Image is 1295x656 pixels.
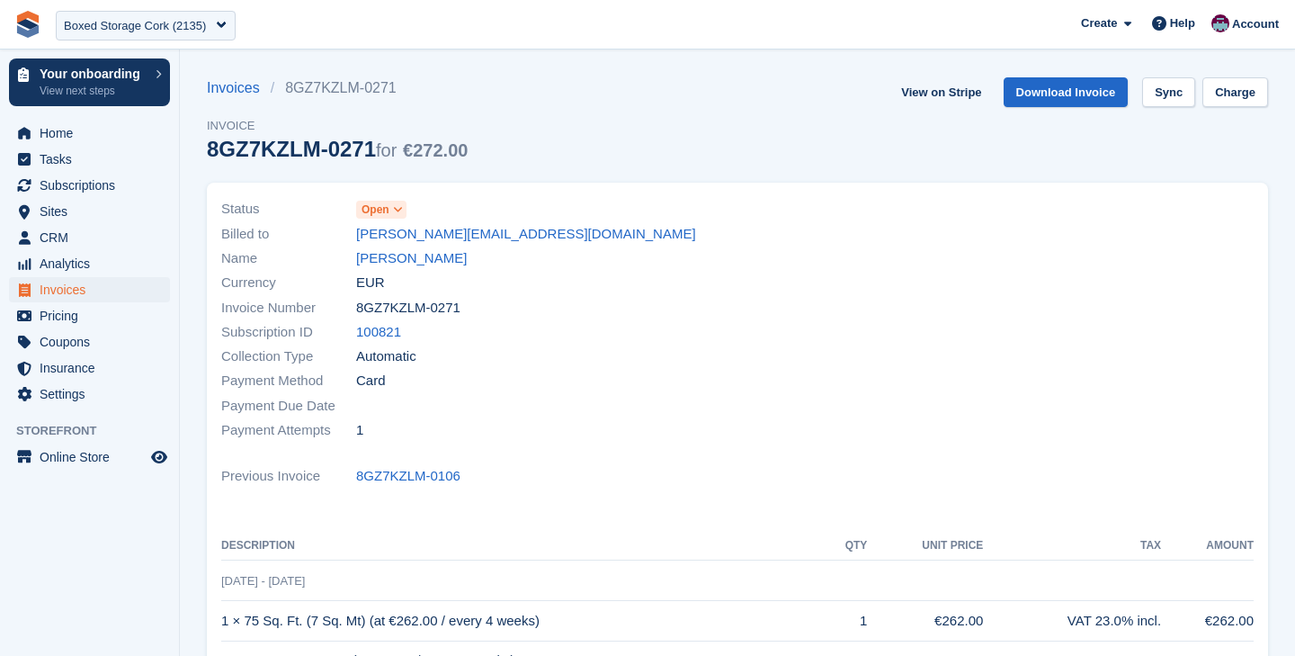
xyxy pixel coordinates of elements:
span: Help [1170,14,1195,32]
div: Boxed Storage Cork (2135) [64,17,206,35]
th: QTY [826,532,868,561]
a: menu [9,173,170,198]
a: Your onboarding View next steps [9,58,170,106]
span: Tasks [40,147,147,172]
span: Payment Due Date [221,396,356,417]
a: Preview store [148,446,170,468]
span: Automatic [356,346,416,367]
div: VAT 23.0% incl. [983,611,1161,632]
span: Billed to [221,224,356,245]
span: Card [356,371,386,391]
td: €262.00 [1161,601,1254,642]
p: View next steps [40,83,147,99]
a: menu [9,199,170,224]
span: Analytics [40,251,147,276]
a: menu [9,225,170,250]
a: menu [9,329,170,355]
a: menu [9,303,170,328]
a: menu [9,382,170,407]
td: €262.00 [867,601,983,642]
span: Currency [221,273,356,293]
img: Brian Young [1211,14,1229,32]
span: Open [362,202,389,218]
span: Payment Method [221,371,356,391]
span: Invoice Number [221,298,356,319]
td: 1 [826,601,868,642]
span: Create [1081,14,1117,32]
span: 1 [356,420,363,441]
span: Invoices [40,277,147,302]
span: EUR [356,273,385,293]
span: Payment Attempts [221,420,356,441]
a: menu [9,355,170,381]
span: Previous Invoice [221,466,356,487]
img: stora-icon-8386f47178a22dfd0bd8f6a31ec36ba5ce8667c1dd55bd0f319d3a0aa187defe.svg [14,11,41,38]
span: Name [221,248,356,269]
th: Amount [1161,532,1254,561]
th: Unit Price [867,532,983,561]
a: menu [9,121,170,146]
a: menu [9,445,170,470]
a: menu [9,251,170,276]
a: [PERSON_NAME] [356,248,467,269]
span: Collection Type [221,346,356,367]
span: Storefront [16,422,179,440]
span: Status [221,199,356,220]
span: Sites [40,199,147,224]
p: Your onboarding [40,67,147,80]
nav: breadcrumbs [207,77,468,99]
span: Online Store [40,445,147,470]
a: Open [356,199,406,220]
span: 8GZ7KZLM-0271 [356,298,460,319]
a: Sync [1142,77,1195,107]
span: €272.00 [403,140,468,160]
a: menu [9,277,170,302]
a: View on Stripe [894,77,988,107]
a: Download Invoice [1004,77,1129,107]
a: [PERSON_NAME][EMAIL_ADDRESS][DOMAIN_NAME] [356,224,696,245]
td: 1 × 75 Sq. Ft. (7 Sq. Mt) (at €262.00 / every 4 weeks) [221,601,826,642]
span: Home [40,121,147,146]
span: Invoice [207,117,468,135]
a: Invoices [207,77,271,99]
span: Subscription ID [221,322,356,343]
span: Pricing [40,303,147,328]
a: 100821 [356,322,401,343]
span: for [376,140,397,160]
th: Description [221,532,826,561]
th: Tax [983,532,1161,561]
span: CRM [40,225,147,250]
span: Settings [40,382,147,407]
span: Account [1232,15,1279,33]
span: [DATE] - [DATE] [221,574,305,588]
div: 8GZ7KZLM-0271 [207,137,468,161]
span: Coupons [40,329,147,355]
span: Insurance [40,355,147,381]
a: menu [9,147,170,172]
a: 8GZ7KZLM-0106 [356,466,460,487]
a: Charge [1202,77,1268,107]
span: Subscriptions [40,173,147,198]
